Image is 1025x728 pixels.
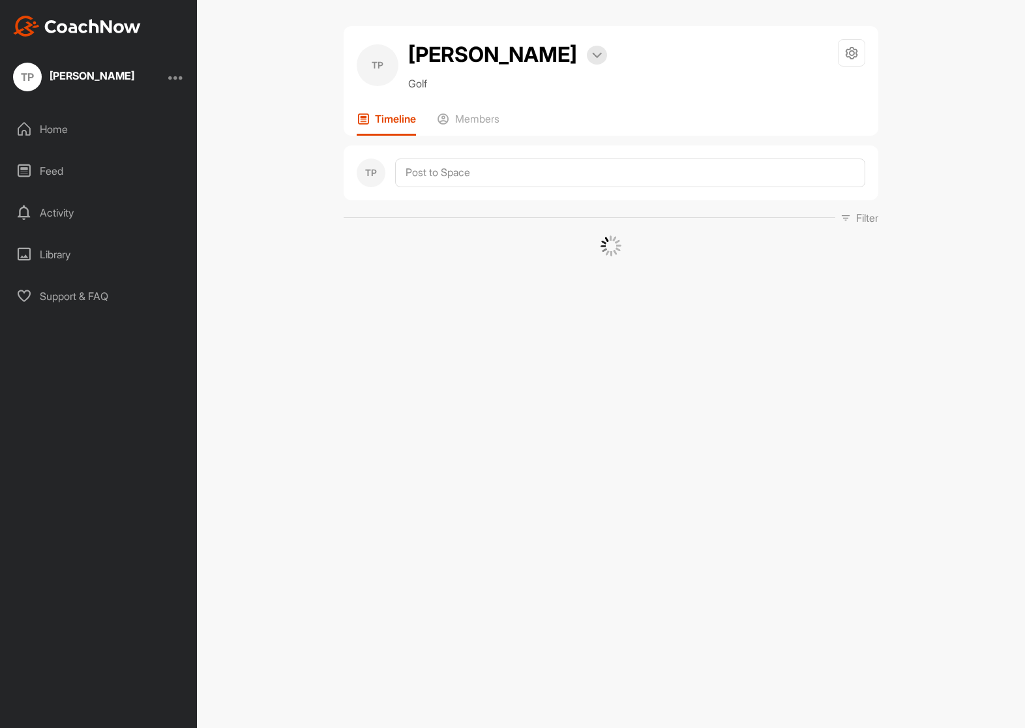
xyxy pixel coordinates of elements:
[357,44,398,86] div: TP
[50,70,134,81] div: [PERSON_NAME]
[856,210,878,226] p: Filter
[375,112,416,125] p: Timeline
[13,63,42,91] div: TP
[408,76,607,91] p: Golf
[408,39,577,70] h2: [PERSON_NAME]
[592,52,602,59] img: arrow-down
[357,159,385,187] div: TP
[7,238,191,271] div: Library
[7,280,191,312] div: Support & FAQ
[13,16,141,37] img: CoachNow
[7,155,191,187] div: Feed
[7,196,191,229] div: Activity
[7,113,191,145] div: Home
[601,235,621,256] img: G6gVgL6ErOh57ABN0eRmCEwV0I4iEi4d8EwaPGI0tHgoAbU4EAHFLEQAh+QQFCgALACwIAA4AGAASAAAEbHDJSesaOCdk+8xg...
[455,112,499,125] p: Members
